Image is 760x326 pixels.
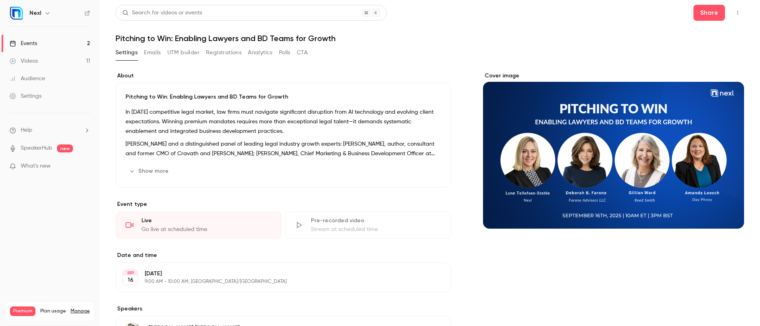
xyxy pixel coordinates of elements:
div: Stream at scheduled time [311,225,441,233]
p: In [DATE] competitive legal market, law firms must navigate significant disruption from AI techno... [126,107,441,136]
div: Pre-recorded video [311,217,441,225]
div: LiveGo live at scheduled time [116,211,282,239]
div: Go live at scheduled time [141,225,272,233]
div: SEP [123,270,137,276]
label: About [116,72,451,80]
span: Help [21,126,32,134]
div: Settings [10,92,41,100]
li: help-dropdown-opener [10,126,90,134]
button: Show more [126,165,173,178]
button: UTM builder [167,46,200,59]
div: Search for videos or events [122,9,202,17]
h6: Nexl [29,9,41,17]
a: Manage [71,308,90,314]
div: Live [141,217,272,225]
a: SpeakerHub [21,144,52,152]
p: Event type [116,200,451,208]
h1: Pitching to Win: Enabling Lawyers and BD Teams for Growth [116,34,744,43]
p: [DATE] [145,270,409,278]
button: Emails [144,46,161,59]
label: Speakers [116,305,451,313]
p: [PERSON_NAME] and a distinguished panel of leading legal industry growth experts: [PERSON_NAME], ... [126,139,441,158]
div: Videos [10,57,38,65]
button: Analytics [248,46,273,59]
div: Audience [10,75,45,83]
label: Cover image [483,72,744,80]
section: Cover image [483,72,744,229]
span: Premium [10,306,35,316]
label: Date and time [116,251,451,259]
span: Plan usage [40,308,66,314]
img: Nexl [10,7,23,20]
span: What's new [21,162,51,170]
button: CTA [297,46,308,59]
button: Registrations [206,46,242,59]
p: 9:00 AM - 10:00 AM, [GEOGRAPHIC_DATA]/[GEOGRAPHIC_DATA] [145,279,409,285]
p: 16 [128,276,134,284]
p: Pitching to Win: Enabling Lawyers and BD Teams for Growth [126,93,441,101]
iframe: Noticeable Trigger [81,163,90,170]
div: Pre-recorded videoStream at scheduled time [285,211,451,239]
button: Polls [279,46,291,59]
button: Share [693,5,725,21]
span: new [57,144,73,152]
button: Settings [116,46,137,59]
div: Events [10,40,37,47]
